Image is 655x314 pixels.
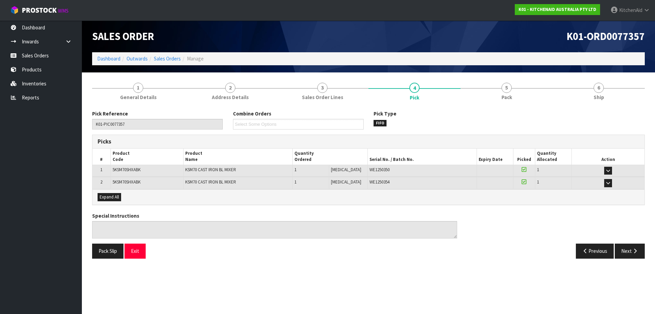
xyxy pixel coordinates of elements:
[594,94,604,101] span: Ship
[501,94,512,101] span: Pack
[302,94,343,101] span: Sales Order Lines
[92,110,128,117] label: Pick Reference
[567,30,645,43] span: K01-ORD0077357
[111,149,183,165] th: Product Code
[120,94,157,101] span: General Details
[519,6,596,12] strong: K01 - KITCHENAID AUSTRALIA PTY LTD
[537,179,539,185] span: 1
[594,83,604,93] span: 6
[184,149,293,165] th: Product Name
[233,110,271,117] label: Combine Orders
[331,179,361,185] span: [MEDICAL_DATA]
[409,83,420,93] span: 4
[92,105,645,264] span: Pick
[369,167,390,173] span: WE1250350
[127,55,148,62] a: Outwards
[98,193,121,201] button: Expand All
[331,167,361,173] span: [MEDICAL_DATA]
[92,30,154,43] span: Sales Order
[374,120,387,127] span: FIFO
[535,149,572,165] th: Quantity Allocated
[92,212,139,219] label: Special Instructions
[293,149,368,165] th: Quantity Ordered
[113,167,141,173] span: 5KSM70SHXABK
[615,244,645,258] button: Next
[185,179,236,185] span: KSM70 CAST IRON BL MIXER
[113,179,141,185] span: 5KSM70SHXABK
[369,179,390,185] span: WE1250354
[317,83,327,93] span: 3
[374,110,396,117] label: Pick Type
[92,244,123,258] button: Pack Slip
[125,244,146,258] button: Exit
[572,149,644,165] th: Action
[187,55,204,62] span: Manage
[225,83,235,93] span: 2
[212,94,249,101] span: Address Details
[185,167,236,173] span: KSM70 CAST IRON BL MIXER
[98,138,363,145] h3: Picks
[97,55,120,62] a: Dashboard
[92,149,111,165] th: #
[537,167,539,173] span: 1
[367,149,477,165] th: Serial No. / Batch No.
[619,7,642,13] span: KitchenAid
[294,167,296,173] span: 1
[154,55,181,62] a: Sales Orders
[100,167,102,173] span: 1
[100,179,102,185] span: 2
[22,6,57,15] span: ProStock
[477,149,513,165] th: Expiry Date
[410,94,419,101] span: Pick
[100,194,119,200] span: Expand All
[517,156,531,162] span: Picked
[294,179,296,185] span: 1
[10,6,19,14] img: cube-alt.png
[501,83,512,93] span: 5
[133,83,143,93] span: 1
[576,244,614,258] button: Previous
[58,8,69,14] small: WMS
